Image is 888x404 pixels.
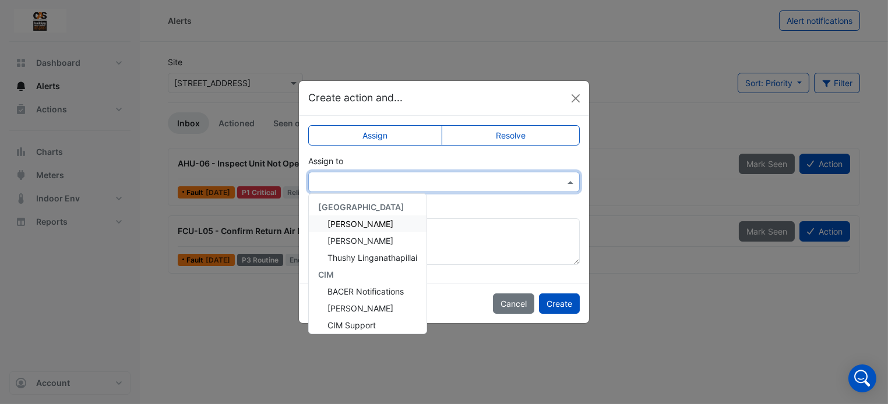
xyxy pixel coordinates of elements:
button: Close [567,90,584,107]
h5: Create action and... [308,90,403,105]
span: BACER Notifications [327,286,404,296]
button: Cancel [493,293,534,314]
label: Assign [308,125,442,146]
label: Resolve [442,125,580,146]
span: [PERSON_NAME] [327,303,393,313]
span: [PERSON_NAME] [327,236,393,246]
button: Create [539,293,580,314]
span: [PERSON_NAME] [327,219,393,229]
span: Thushy Linganathapillai [327,253,417,263]
label: Assign to [308,155,343,167]
span: CIM [318,270,334,279]
div: Options List [309,194,427,334]
span: CIM Support [327,320,376,330]
div: Open Intercom Messenger [848,364,876,392]
span: [GEOGRAPHIC_DATA] [318,202,404,212]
